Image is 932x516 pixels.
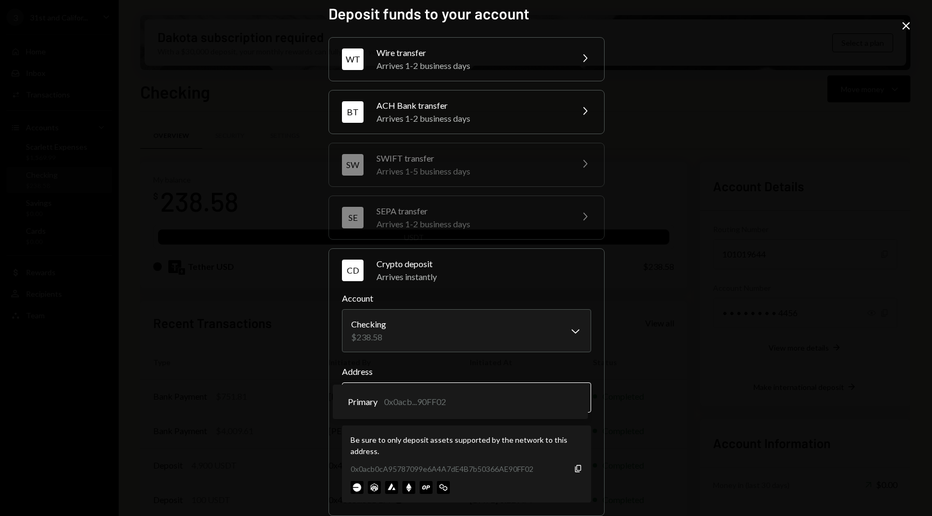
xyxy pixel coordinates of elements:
[342,48,364,70] div: WT
[342,207,364,228] div: SE
[376,270,591,283] div: Arrives instantly
[351,434,582,457] div: Be sure to only deposit assets supported by the network to this address.
[342,260,364,281] div: CD
[351,463,533,475] div: 0x0acb0cA95787099e6A4A7dE4B7b50366AE90FF02
[437,481,450,494] img: polygon-mainnet
[420,481,433,494] img: optimism-mainnet
[348,395,378,408] span: Primary
[342,154,364,176] div: SW
[402,481,415,494] img: ethereum-mainnet
[342,382,591,413] button: Address
[368,481,381,494] img: arbitrum-mainnet
[342,365,591,378] label: Address
[376,46,565,59] div: Wire transfer
[342,101,364,123] div: BT
[376,112,565,125] div: Arrives 1-2 business days
[376,218,565,231] div: Arrives 1-2 business days
[376,257,591,270] div: Crypto deposit
[376,59,565,72] div: Arrives 1-2 business days
[385,481,398,494] img: avalanche-mainnet
[351,481,364,494] img: base-mainnet
[376,165,565,178] div: Arrives 1-5 business days
[376,99,565,112] div: ACH Bank transfer
[342,292,591,305] label: Account
[328,3,604,24] h2: Deposit funds to your account
[384,395,446,408] div: 0x0acb...90FF02
[342,309,591,352] button: Account
[376,152,565,165] div: SWIFT transfer
[376,205,565,218] div: SEPA transfer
